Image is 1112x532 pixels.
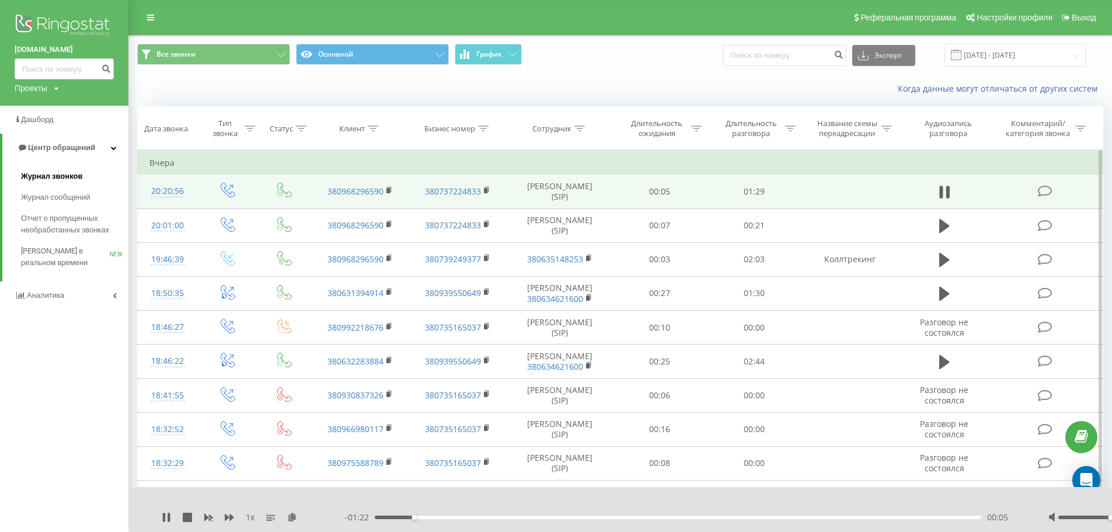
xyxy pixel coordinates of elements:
[27,291,64,300] span: Аналитика
[149,452,186,475] div: 18:32:29
[612,175,706,208] td: 00:05
[327,253,384,265] a: 380968296590
[977,13,1052,22] span: Настройки профиля
[507,276,612,310] td: [PERSON_NAME]
[707,345,801,378] td: 02:44
[612,276,706,310] td: 00:27
[21,241,128,273] a: [PERSON_NAME] в реальном времениNEW
[246,512,255,523] span: 1 x
[149,316,186,339] div: 18:46:27
[898,83,1103,94] a: Когда данные могут отличаться от других систем
[707,175,801,208] td: 01:29
[149,384,186,407] div: 18:41:55
[1072,466,1100,494] div: Open Intercom Messenger
[987,512,1008,523] span: 00:05
[425,457,481,468] a: 380735165037
[149,180,186,203] div: 20:20:56
[149,486,186,509] div: 18:31:07
[612,412,706,446] td: 00:16
[156,50,196,59] span: Все звонки
[507,446,612,480] td: [PERSON_NAME] (SIP)
[327,220,384,231] a: 380968296590
[612,242,706,276] td: 00:03
[412,515,416,520] div: Accessibility label
[920,384,968,406] span: Разговор не состоялся
[612,311,706,345] td: 00:10
[208,119,242,138] div: Тип звонка
[425,356,481,367] a: 380939550649
[296,44,449,65] button: Основной
[425,253,481,265] a: 380739249377
[723,45,846,66] input: Поиск по номеру
[425,186,481,197] a: 380737224833
[707,412,801,446] td: 00:00
[920,418,968,440] span: Разговор не состоялся
[707,378,801,412] td: 00:00
[144,124,188,134] div: Дата звонка
[21,115,54,124] span: Дашборд
[910,119,986,138] div: Аудиозапись разговора
[2,134,128,162] a: Центр обращений
[852,45,915,66] button: Экспорт
[424,124,475,134] div: Бизнес номер
[425,423,481,434] a: 380735165037
[327,322,384,333] a: 380992218676
[327,457,384,468] a: 380975588789
[425,287,481,298] a: 380939550649
[612,378,706,412] td: 00:06
[270,124,293,134] div: Статус
[1004,119,1072,138] div: Комментарий/категория звонка
[507,412,612,446] td: [PERSON_NAME] (SIP)
[21,213,123,236] span: Отчет о пропущенных необработанных звонках
[612,345,706,378] td: 00:25
[527,253,583,265] a: 380635148253
[339,124,365,134] div: Клиент
[15,58,114,79] input: Поиск по номеру
[15,82,47,94] div: Проекты
[21,192,90,203] span: Журнал сообщений
[707,208,801,242] td: 00:21
[707,446,801,480] td: 00:00
[149,350,186,373] div: 18:46:22
[149,214,186,237] div: 20:01:00
[28,143,95,152] span: Центр обращений
[476,50,502,58] span: График
[612,208,706,242] td: 00:07
[455,44,522,65] button: График
[138,151,1103,175] td: Вчера
[149,282,186,305] div: 18:50:35
[507,345,612,378] td: [PERSON_NAME]
[21,187,128,208] a: Журнал сообщений
[532,124,571,134] div: Сотрудник
[21,208,128,241] a: Отчет о пропущенных необработанных звонках
[507,378,612,412] td: [PERSON_NAME] (SIP)
[345,512,375,523] span: - 01:22
[527,293,583,304] a: 380634621600
[801,242,899,276] td: Коллтрекинг
[920,452,968,474] span: Разговор не состоялся
[425,322,481,333] a: 380735165037
[15,12,114,41] img: Ringostat logo
[327,287,384,298] a: 380631394914
[707,242,801,276] td: 02:03
[707,481,801,514] td: 00:00
[21,171,82,182] span: Журнал звонков
[920,317,968,338] span: Разговор не состоялся
[327,390,384,401] a: 380930837326
[327,356,384,367] a: 380632283884
[137,44,290,65] button: Все звонки
[425,390,481,401] a: 380735165037
[21,245,110,269] span: [PERSON_NAME] в реальном времени
[21,166,128,187] a: Журнал звонков
[507,481,612,514] td: [PERSON_NAME] (SIP)
[327,423,384,434] a: 380966980117
[425,220,481,231] a: 380737224833
[920,486,968,507] span: Разговор не состоялся
[507,208,612,242] td: [PERSON_NAME] (SIP)
[327,186,384,197] a: 380968296590
[707,276,801,310] td: 01:30
[707,311,801,345] td: 00:00
[816,119,879,138] div: Название схемы переадресации
[507,311,612,345] td: [PERSON_NAME] (SIP)
[612,481,706,514] td: 00:41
